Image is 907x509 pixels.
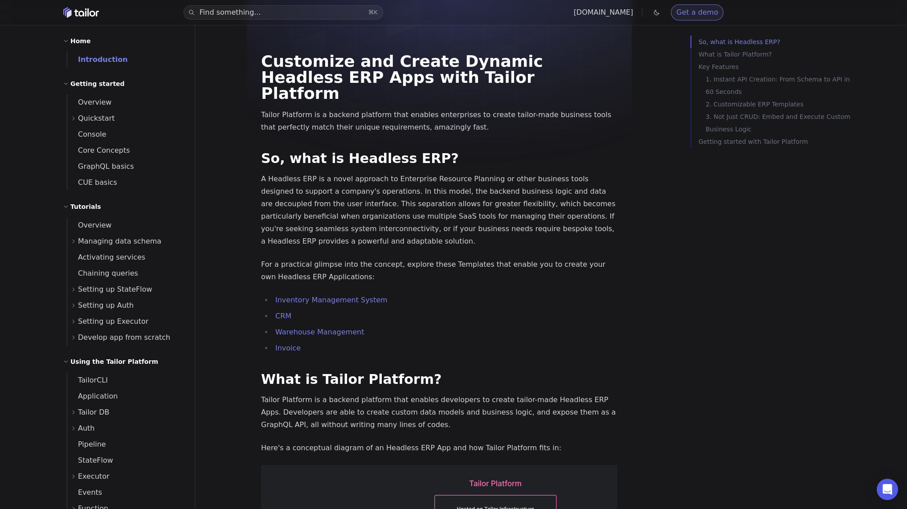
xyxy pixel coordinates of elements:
[574,8,633,16] a: [DOMAIN_NAME]
[184,5,383,20] button: Find something...⌘K
[374,9,378,16] kbd: K
[67,146,130,155] span: Core Concepts
[70,201,101,212] h2: Tutorials
[78,315,148,328] span: Setting up Executor
[699,61,851,73] a: Key Features
[275,312,291,320] a: CRM
[78,112,115,125] span: Quickstart
[67,175,184,191] a: CUE basics
[706,73,851,98] a: 1. Instant API Creation: From Schema to API in 60 Seconds
[699,48,851,61] a: What is Tailor Platform?
[67,440,106,448] span: Pipeline
[67,159,184,175] a: GraphQL basics
[261,173,617,248] p: A Headless ERP is a novel approach to Enterprise Resource Planning or other business tools design...
[261,109,617,134] p: Tailor Platform is a backend platform that enables enterprises to create tailor-made business too...
[275,296,388,304] a: Inventory Management System
[63,7,99,18] a: Home
[67,269,138,277] span: Chaining queries
[275,344,301,352] a: Invoice
[706,110,851,135] a: 3. Not Just CRUD: Embed and Execute Custom Business Logic
[67,456,113,464] span: StateFlow
[651,7,662,18] button: Toggle dark mode
[70,356,158,367] h2: Using the Tailor Platform
[67,485,184,501] a: Events
[67,162,134,171] span: GraphQL basics
[67,221,111,229] span: Overview
[67,376,108,384] span: TailorCLI
[78,470,110,483] span: Executor
[67,130,106,138] span: Console
[671,4,723,20] a: Get a demo
[78,331,170,344] span: Develop app from scratch
[261,442,617,454] p: Here's a conceptual diagram of an Headless ERP App and how Tailor Platform fits in:
[67,217,184,233] a: Overview
[67,388,184,404] a: Application
[78,235,161,248] span: Managing data schema
[261,394,617,431] p: Tailor Platform is a backend platform that enables developers to create tailor-made Headless ERP ...
[70,78,125,89] h2: Getting started
[67,452,184,468] a: StateFlow
[67,98,111,106] span: Overview
[67,178,117,187] span: CUE basics
[78,406,110,419] span: Tailor DB
[699,36,851,48] a: So, what is Headless ERP?
[699,135,851,148] a: Getting started with Tailor Platform
[67,55,128,64] span: Introduction
[67,126,184,143] a: Console
[67,94,184,110] a: Overview
[78,422,95,435] span: Auth
[67,392,118,400] span: Application
[275,328,364,336] a: Warehouse Management
[67,372,184,388] a: TailorCLI
[261,371,441,387] a: What is Tailor Platform?
[78,283,152,296] span: Setting up StateFlow
[261,151,459,166] a: So, what is Headless ERP?
[67,436,184,452] a: Pipeline
[261,53,617,102] h1: Customize and Create Dynamic Headless ERP Apps with Tailor Platform
[67,253,145,261] span: Activating services
[261,258,617,283] p: For a practical glimpse into the concept, explore these Templates that enable you to create your ...
[67,488,102,497] span: Events
[67,265,184,281] a: Chaining queries
[70,36,90,46] h2: Home
[67,249,184,265] a: Activating services
[368,9,374,16] kbd: ⌘
[877,479,898,500] div: Open Intercom Messenger
[78,299,134,312] span: Setting up Auth
[706,98,851,110] a: 2. Customizable ERP Templates
[67,52,184,68] a: Introduction
[67,143,184,159] a: Core Concepts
